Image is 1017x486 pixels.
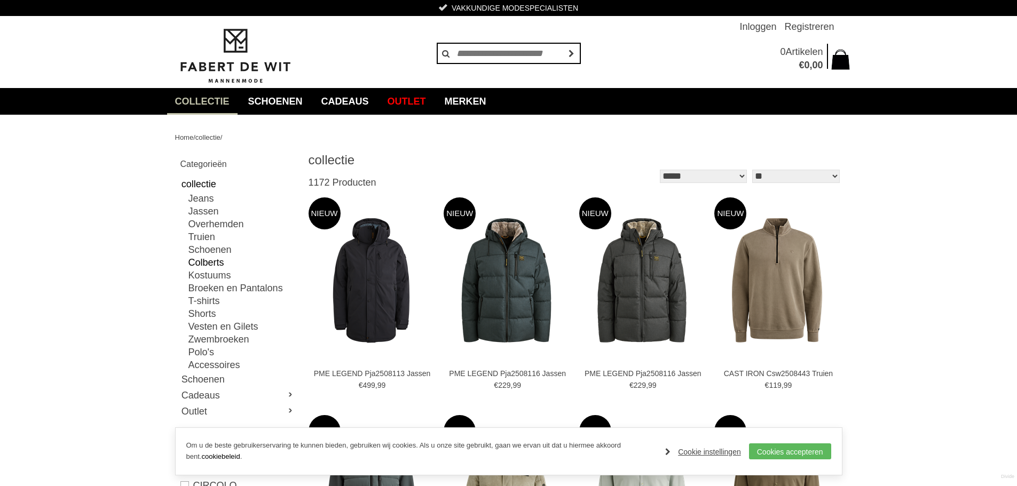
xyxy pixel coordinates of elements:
[188,205,295,218] a: Jassen
[188,307,295,320] a: Shorts
[188,256,295,269] a: Colberts
[584,369,701,378] a: PME LEGEND Pja2508116 Jassen
[201,452,240,460] a: cookiebeleid
[193,133,195,141] span: /
[444,218,569,343] img: PME LEGEND Pja2508116 Jassen
[437,88,494,115] a: Merken
[809,60,812,70] span: ,
[188,358,295,371] a: Accessoires
[749,443,831,459] a: Cookies accepteren
[714,218,840,343] img: CAST IRON Csw2508443 Truien
[799,60,804,70] span: €
[186,440,655,463] p: Om u de beste gebruikerservaring te kunnen bieden, gebruiken wij cookies. Als u onze site gebruik...
[195,133,220,141] a: collectie
[175,133,194,141] a: Home
[220,133,223,141] span: /
[362,381,375,389] span: 499
[646,381,648,389] span: ,
[510,381,513,389] span: ,
[769,381,781,389] span: 119
[188,269,295,282] a: Kostuums
[579,218,705,343] img: PME LEGEND Pja2508116 Jassen
[240,88,311,115] a: Schoenen
[175,27,295,85] img: Fabert de Wit
[180,403,295,419] a: Outlet
[313,88,377,115] a: Cadeaus
[180,157,295,171] h2: Categorieën
[494,381,498,389] span: €
[784,16,834,37] a: Registreren
[513,381,521,389] span: 99
[739,16,776,37] a: Inloggen
[188,294,295,307] a: T-shirts
[188,230,295,243] a: Truien
[665,444,741,460] a: Cookie instellingen
[648,381,657,389] span: 99
[188,346,295,358] a: Polo's
[188,243,295,256] a: Schoenen
[498,381,510,389] span: 229
[782,381,784,389] span: ,
[309,152,575,168] h1: collectie
[785,46,823,57] span: Artikelen
[188,333,295,346] a: Zwembroeken
[629,381,634,389] span: €
[380,88,434,115] a: Outlet
[634,381,646,389] span: 229
[313,369,431,378] a: PME LEGEND Pja2508113 Jassen
[784,381,792,389] span: 99
[188,282,295,294] a: Broeken en Pantalons
[180,371,295,387] a: Schoenen
[812,60,823,70] span: 00
[1001,470,1014,483] a: Divide
[188,218,295,230] a: Overhemden
[180,387,295,403] a: Cadeaus
[765,381,769,389] span: €
[309,177,376,188] span: 1172 Producten
[188,192,295,205] a: Jeans
[309,218,434,343] img: PME LEGEND Pja2508113 Jassen
[188,320,295,333] a: Vesten en Gilets
[167,88,238,115] a: collectie
[780,46,785,57] span: 0
[804,60,809,70] span: 0
[375,381,377,389] span: ,
[359,381,363,389] span: €
[377,381,386,389] span: 99
[720,369,837,378] a: CAST IRON Csw2508443 Truien
[449,369,566,378] a: PME LEGEND Pja2508116 Jassen
[180,176,295,192] a: collectie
